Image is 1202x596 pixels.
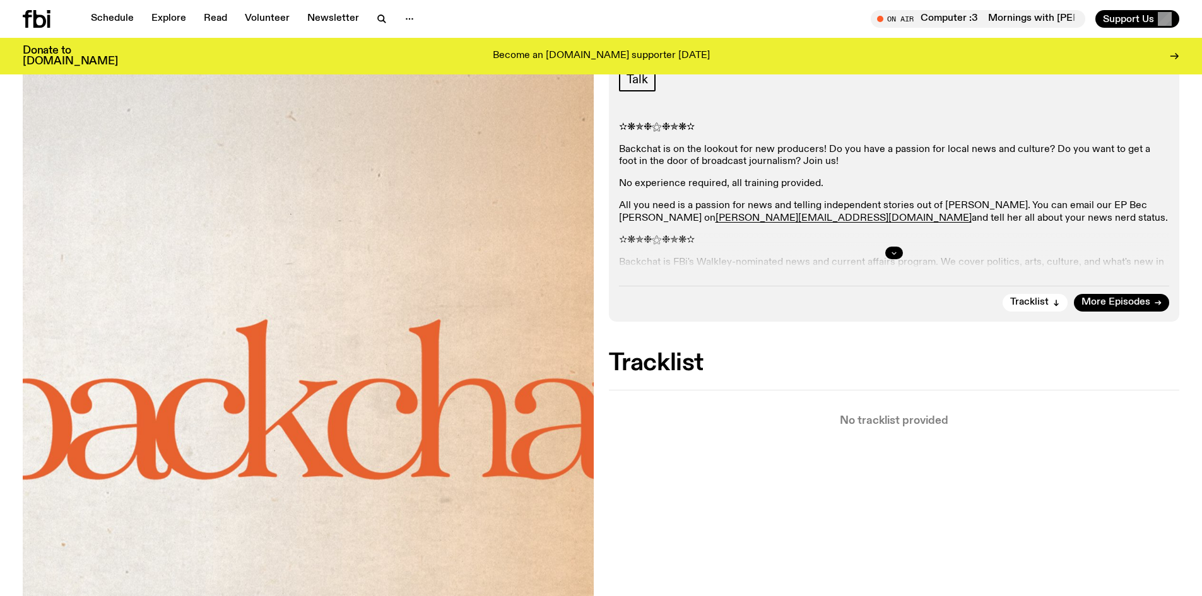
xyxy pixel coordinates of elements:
[1010,298,1049,307] span: Tracklist
[619,67,656,91] a: Talk
[196,10,235,28] a: Read
[627,73,648,86] span: Talk
[609,352,1180,375] h2: Tracklist
[1103,13,1154,25] span: Support Us
[300,10,367,28] a: Newsletter
[619,178,1170,190] p: No experience required, all training provided.
[716,213,972,223] a: [PERSON_NAME][EMAIL_ADDRESS][DOMAIN_NAME]
[1095,10,1179,28] button: Support Us
[885,14,1079,23] span: Tune in live
[23,45,118,67] h3: Donate to [DOMAIN_NAME]
[83,10,141,28] a: Schedule
[619,200,1170,224] p: All you need is a passion for news and telling independent stories out of [PERSON_NAME]. You can ...
[871,10,1085,28] button: On AirMornings with [PERSON_NAME] / I Love My Computer :3Mornings with [PERSON_NAME] / I Love My ...
[144,10,194,28] a: Explore
[609,416,1180,426] p: No tracklist provided
[619,144,1170,168] p: Backchat is on the lookout for new producers! Do you have a passion for local news and culture? D...
[237,10,297,28] a: Volunteer
[1074,294,1169,312] a: More Episodes
[493,50,710,62] p: Become an [DOMAIN_NAME] supporter [DATE]
[1003,294,1068,312] button: Tracklist
[1081,298,1150,307] span: More Episodes
[619,122,1170,134] p: ✫❋✯❉⚝❉✯❋✫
